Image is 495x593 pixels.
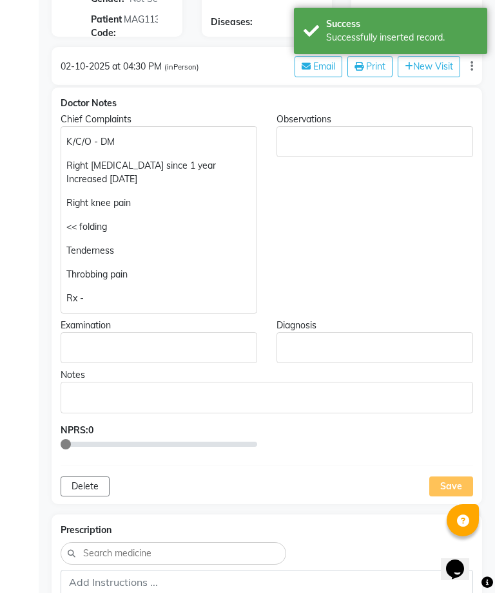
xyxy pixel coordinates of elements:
[61,476,110,496] button: Delete
[61,332,257,363] div: Rich Text Editor, main
[61,368,473,382] div: Notes
[122,9,160,29] input: Patient Code
[277,126,473,157] div: Rich Text Editor, main
[88,424,93,436] span: 0
[366,61,385,72] span: Print
[66,135,251,149] p: K/C/O - DM
[66,196,251,210] p: Right knee pain
[112,61,162,72] span: at 04:30 PM
[277,113,473,126] div: Observations
[61,61,110,72] span: 02-10-2025
[295,56,342,77] button: Email
[61,424,257,437] div: NPRS:
[313,61,335,72] span: Email
[164,62,199,71] span: (inPerson)
[326,31,478,44] div: Successfully inserted record.
[398,56,460,77] button: New Visit
[82,546,279,561] input: Search medicine
[347,56,393,77] button: Print
[61,523,473,537] div: Prescription
[326,17,478,31] div: Success
[61,319,257,332] div: Examination
[61,382,473,413] div: Rich Text Editor, main
[66,244,251,258] p: Tenderness
[66,220,251,234] p: << folding
[91,13,122,40] span: Patient Code:
[380,7,398,18] span: DBP:
[277,332,473,363] div: Rich Text Editor, main
[66,268,251,281] p: Throbbing pain
[211,15,253,29] span: Diseases:
[61,126,257,314] div: Rich Text Editor, main
[66,292,251,305] p: Rx -
[61,97,473,110] div: Doctor Notes
[61,113,257,126] div: Chief Complaints
[441,541,482,580] iframe: chat widget
[277,319,473,332] div: Diagnosis
[66,159,251,186] p: Right [MEDICAL_DATA] since 1 year Increased [DATE]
